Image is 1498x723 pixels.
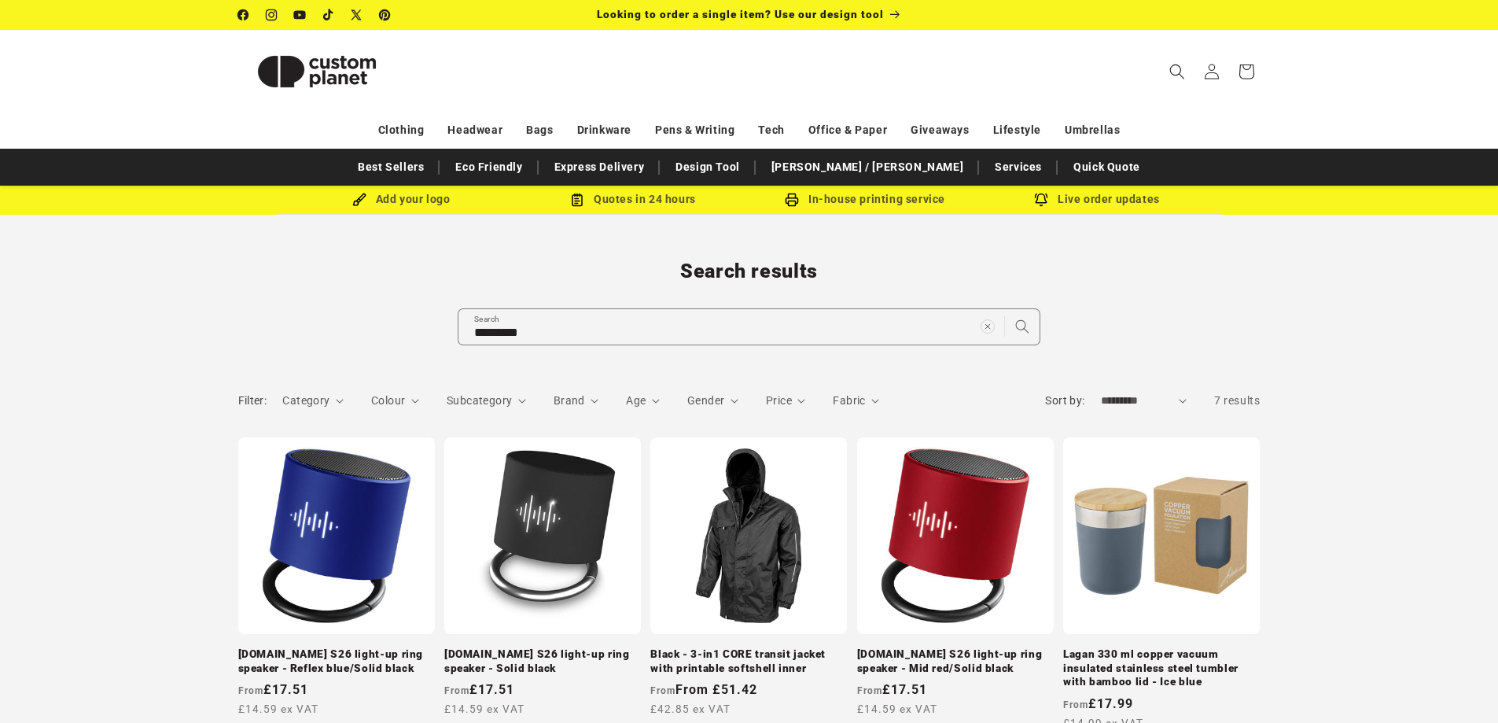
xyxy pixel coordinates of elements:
a: [PERSON_NAME] / [PERSON_NAME] [764,153,971,181]
img: Order Updates Icon [570,193,584,207]
span: Subcategory [447,394,512,407]
h2: Filter: [238,393,267,409]
a: Clothing [378,116,425,144]
summary: Search [1160,54,1194,89]
a: Services [987,153,1050,181]
summary: Category (0 selected) [282,393,344,409]
img: Brush Icon [352,193,366,207]
a: Custom Planet [232,30,401,113]
summary: Age (0 selected) [626,393,660,409]
div: Live order updates [981,190,1213,209]
span: Brand [554,394,585,407]
a: Giveaways [911,116,969,144]
img: In-house printing [785,193,799,207]
a: Eco Friendly [447,153,530,181]
a: [DOMAIN_NAME] S26 light-up ring speaker - Reflex blue/Solid black [238,647,435,675]
a: [DOMAIN_NAME] S26 light-up ring speaker - Solid black [444,647,641,675]
button: Clear search term [970,309,1005,344]
a: Lifestyle [993,116,1041,144]
a: Express Delivery [547,153,653,181]
span: Category [282,394,329,407]
a: Headwear [447,116,502,144]
summary: Fabric (0 selected) [833,393,879,409]
h1: Search results [238,259,1261,284]
a: Office & Paper [808,116,887,144]
a: Drinkware [577,116,631,144]
a: Umbrellas [1065,116,1120,144]
summary: Colour (0 selected) [371,393,419,409]
div: Quotes in 24 hours [517,190,749,209]
span: Gender [687,394,724,407]
span: Colour [371,394,405,407]
img: Order updates [1034,193,1048,207]
a: Bags [526,116,553,144]
a: Pens & Writing [655,116,734,144]
a: Quick Quote [1066,153,1148,181]
a: Best Sellers [350,153,432,181]
span: 7 results [1214,394,1260,407]
a: Lagan 330 ml copper vacuum insulated stainless steel tumbler with bamboo lid - Ice blue [1063,647,1260,689]
img: Custom Planet [238,36,396,107]
summary: Price [766,393,806,409]
div: Add your logo [285,190,517,209]
summary: Brand (0 selected) [554,393,599,409]
a: Design Tool [668,153,748,181]
span: Price [766,394,792,407]
div: In-house printing service [749,190,981,209]
span: Looking to order a single item? Use our design tool [597,8,884,20]
button: Search [1005,309,1040,344]
span: Fabric [833,394,865,407]
a: [DOMAIN_NAME] S26 light-up ring speaker - Mid red/Solid black [857,647,1054,675]
label: Sort by: [1045,394,1084,407]
span: Age [626,394,646,407]
summary: Gender (0 selected) [687,393,738,409]
a: Black - 3-in1 CORE transit jacket with printable softshell inner [650,647,847,675]
summary: Subcategory (0 selected) [447,393,526,409]
a: Tech [758,116,784,144]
